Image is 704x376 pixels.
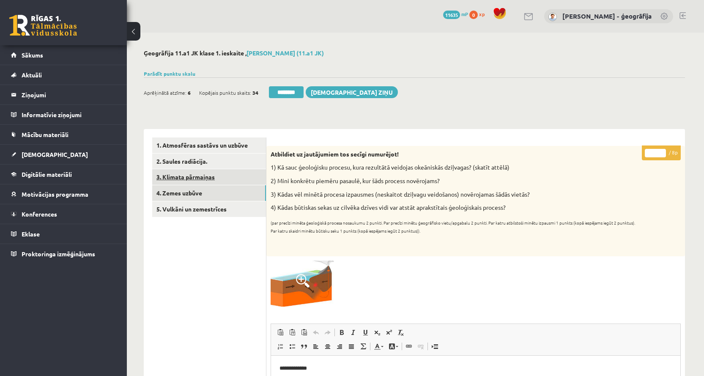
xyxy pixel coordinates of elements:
a: Izlīdzināt pa labi [334,341,345,352]
a: Sākums [11,45,116,65]
p: 1) Kā sauc ģeoloģisku procesu, kura rezultātā veidojas okeāniskās dziļvagas? (skatīt attēlā) [271,163,638,172]
a: Ievietot kā vienkāršu tekstu (vadīšanas taustiņš+pārslēgšanas taustiņš+V) [286,327,298,338]
legend: Informatīvie ziņojumi [22,105,116,124]
a: 3. Klimata pārmaiņas [152,169,266,185]
a: Informatīvie ziņojumi [11,105,116,124]
a: 11635 mP [443,11,468,17]
a: 0 xp [469,11,489,17]
a: Atkārtot (vadīšanas taustiņš+Y) [322,327,334,338]
sub: (par precīzi minēta ģeoloģiskā procesa nosaukumu 2 punkti. Par precīzi minētu ģeogrāfisko vietu/a... [271,220,635,234]
a: Parādīt punktu skalu [144,70,195,77]
a: Ievietot no Worda [298,327,310,338]
a: Treknraksts (vadīšanas taustiņš+B) [336,327,348,338]
a: Izlīdzināt malas [345,341,357,352]
img: Toms Krūmiņš - ģeogrāfija [548,13,557,21]
p: 2) Mini konkrētu piemēru pasaulē, kur šāds process novērojams? [271,177,638,185]
a: Augšraksts [383,327,395,338]
span: Kopējais punktu skaits: [199,86,251,99]
span: Aprēķinātā atzīme: [144,86,186,99]
span: 0 [469,11,478,19]
a: Aktuāli [11,65,116,85]
a: 5. Vulkāni un zemestrīces [152,201,266,217]
a: [PERSON_NAME] (11.a1 JK) [247,49,324,57]
span: Proktoringa izmēģinājums [22,250,95,258]
a: Bloka citāts [298,341,310,352]
span: 6 [188,86,191,99]
a: [DEMOGRAPHIC_DATA] ziņu [306,86,398,98]
a: 1. Atmosfēras sastāvs un uzbūve [152,137,266,153]
body: Bagātinātā teksta redaktors, wiswyg-editor-47024816632880-1757530843-347 [8,8,400,17]
span: Konferences [22,210,57,218]
span: Digitālie materiāli [22,170,72,178]
p: 4) Kādas būtiskas sekas uz cilvēka dzīves vidi var atstāt aprakstītais ģeoloģiskais process? [271,203,638,212]
a: [PERSON_NAME] - ģeogrāfija [562,12,652,20]
span: mP [461,11,468,17]
a: Saite (vadīšanas taustiņš+K) [403,341,415,352]
a: Ievietot/noņemt numurētu sarakstu [274,341,286,352]
span: [DEMOGRAPHIC_DATA] [22,151,88,158]
a: Rīgas 1. Tālmācības vidusskola [9,15,77,36]
a: 4. Zemes uzbūve [152,185,266,201]
span: Sākums [22,51,43,59]
a: Motivācijas programma [11,184,116,204]
p: 3) Kādas vēl minētā procesa izpausmes (neskaitot dziļvagu veidošanos) novērojamas šādās vietās? [271,190,638,199]
body: Bagātinātā teksta redaktors, wiswyg-editor-47024816632440-1757530843-565 [8,8,400,17]
a: Mācību materiāli [11,125,116,144]
a: Atcelt (vadīšanas taustiņš+Z) [310,327,322,338]
a: Pasvītrojums (vadīšanas taustiņš+U) [359,327,371,338]
body: Bagātinātā teksta redaktors, wiswyg-editor-user-answer-47024850028640 [8,8,401,60]
span: Eklase [22,230,40,238]
span: 11635 [443,11,460,19]
a: Fona krāsa [386,341,401,352]
span: Motivācijas programma [22,190,88,198]
a: Ievietot lapas pārtraukumu drukai [429,341,441,352]
a: Ielīmēt (vadīšanas taustiņš+V) [274,327,286,338]
a: Eklase [11,224,116,244]
p: / 8p [642,145,681,160]
a: Teksta krāsa [371,341,386,352]
a: Centrēti [322,341,334,352]
span: 34 [252,86,258,99]
a: Proktoringa izmēģinājums [11,244,116,263]
a: Digitālie materiāli [11,165,116,184]
a: 2. Saules radiācija. [152,154,266,169]
h2: Ģeogrāfija 11.a1 JK klase 1. ieskaite , [144,49,685,57]
a: Izlīdzināt pa kreisi [310,341,322,352]
a: [DEMOGRAPHIC_DATA] [11,145,116,164]
strong: Atbildiet uz jautājumiem tos secīgi numurējot! [271,150,399,158]
a: Atsaistīt [415,341,427,352]
a: Apakšraksts [371,327,383,338]
a: Slīpraksts (vadīšanas taustiņš+I) [348,327,359,338]
legend: Ziņojumi [22,85,116,104]
span: xp [479,11,485,17]
a: Ievietot/noņemt sarakstu ar aizzīmēm [286,341,298,352]
span: Mācību materiāli [22,131,68,138]
a: Noņemt stilus [395,327,407,338]
span: Aktuāli [22,71,42,79]
a: Ziņojumi [11,85,116,104]
img: zx1.png [271,261,334,307]
a: Math [357,341,369,352]
a: Konferences [11,204,116,224]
